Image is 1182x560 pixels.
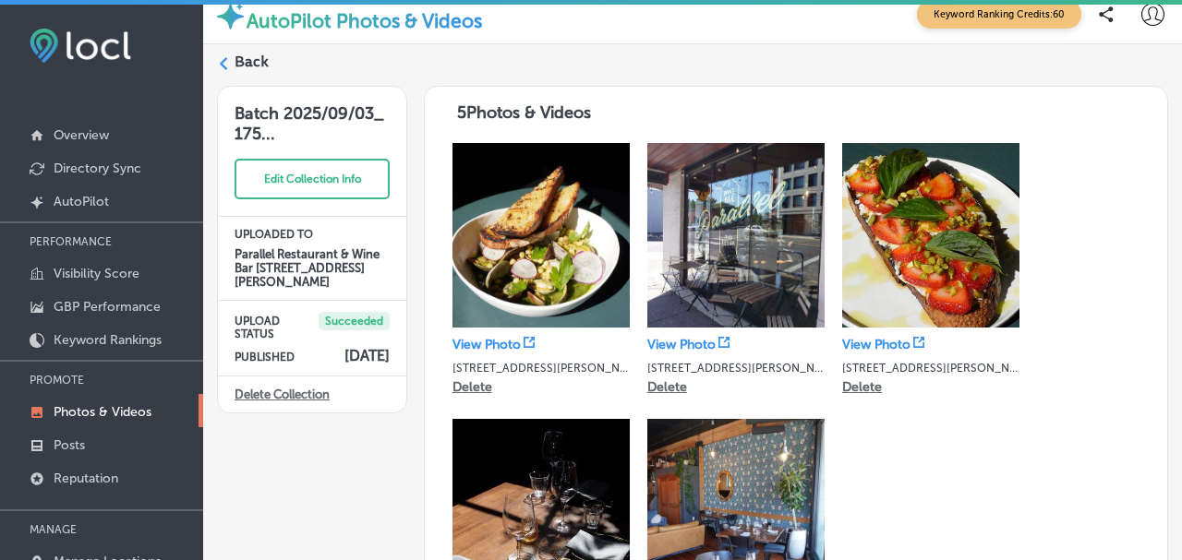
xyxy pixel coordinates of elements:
a: View Photo [647,337,730,352]
p: Keyword Rankings [54,332,162,348]
p: PUBLISHED [235,351,295,363]
p: Visibility Score [54,266,139,281]
img: Collection thumbnail [647,143,825,328]
h4: Parallel Restaurant & Wine Bar [STREET_ADDRESS][PERSON_NAME] [235,247,390,289]
a: View Photo [842,337,924,352]
h3: Batch 2025/09/03_175... [218,87,406,144]
span: 5 Photos & Videos [457,102,591,123]
p: Delete [452,379,492,395]
label: Back [235,52,269,72]
a: Delete Collection [235,387,330,401]
img: Collection thumbnail [452,143,630,328]
p: [STREET_ADDRESS][PERSON_NAME] [452,362,630,375]
span: Succeeded [319,312,390,330]
p: UPLOADED TO [235,228,390,241]
p: [STREET_ADDRESS][PERSON_NAME] [647,362,825,375]
p: AutoPilot [54,194,109,209]
a: View Photo [452,337,535,352]
p: Photos & Videos [54,404,151,420]
p: Overview [54,127,109,143]
h4: [DATE] [344,347,390,364]
label: AutoPilot Photos & Videos [247,9,482,32]
p: Delete [647,379,687,395]
p: View Photo [647,337,716,352]
p: GBP Performance [54,299,161,315]
img: fda3e92497d09a02dc62c9cd864e3231.png [30,29,131,63]
button: Edit Collection Info [235,159,390,199]
p: View Photo [842,337,911,352]
img: Collection thumbnail [842,143,1019,328]
p: UPLOAD STATUS [235,315,319,340]
p: Posts [54,437,85,453]
p: Delete [842,379,882,395]
p: View Photo [452,337,521,352]
p: [STREET_ADDRESS][PERSON_NAME] [842,362,1019,375]
p: Directory Sync [54,161,141,176]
